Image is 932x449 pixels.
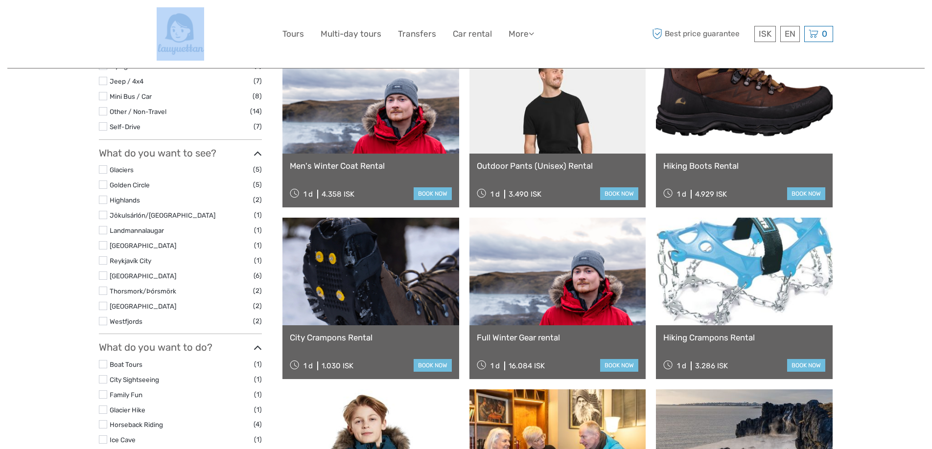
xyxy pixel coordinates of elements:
[254,255,262,266] span: (1)
[113,15,124,27] button: Open LiveChat chat widget
[490,361,500,370] span: 1 d
[695,361,728,370] div: 3.286 ISK
[695,190,727,199] div: 4.929 ISK
[453,27,492,41] a: Car rental
[321,27,381,41] a: Multi-day tours
[110,166,134,174] a: Glaciers
[254,75,262,87] span: (7)
[254,224,262,236] span: (1)
[414,359,452,372] a: book now
[110,92,152,100] a: Mini Bus / Car
[759,29,771,39] span: ISK
[110,287,176,295] a: Thorsmork/Þórsmörk
[110,436,136,444] a: Ice Cave
[303,190,313,199] span: 1 d
[254,270,262,281] span: (6)
[110,226,164,234] a: Landmannalaugar
[254,121,262,132] span: (7)
[110,242,176,249] a: [GEOGRAPHIC_DATA]
[254,434,262,445] span: (1)
[663,333,825,342] a: Hiking Crampons Rental
[110,302,176,310] a: [GEOGRAPHIC_DATA]
[477,333,639,342] a: Full Winter Gear rental
[110,272,176,280] a: [GEOGRAPHIC_DATA]
[322,190,354,199] div: 4.358 ISK
[110,391,142,399] a: Family Fun
[780,26,800,42] div: EN
[303,361,313,370] span: 1 d
[254,209,262,221] span: (1)
[110,406,145,414] a: Glacier Hike
[110,108,166,115] a: Other / Non-Travel
[14,17,111,25] p: We're away right now. Please check back later!
[290,333,452,342] a: City Crampons Rental
[254,389,262,400] span: (1)
[110,360,142,368] a: Boat Tours
[110,181,150,189] a: Golden Circle
[650,26,752,42] span: Best price guarantee
[110,196,140,204] a: Highlands
[509,190,541,199] div: 3.490 ISK
[398,27,436,41] a: Transfers
[253,90,262,102] span: (8)
[99,147,262,159] h3: What do you want to see?
[110,77,143,85] a: Jeep / 4x4
[110,421,163,428] a: Horseback Riding
[600,187,638,200] a: book now
[157,7,204,61] img: 2954-36deae89-f5b4-4889-ab42-60a468582106_logo_big.png
[254,419,262,430] span: (4)
[253,164,262,175] span: (5)
[253,179,262,190] span: (5)
[254,240,262,251] span: (1)
[477,161,639,171] a: Outdoor Pants (Unisex) Rental
[99,341,262,353] h3: What do you want to do?
[254,359,262,370] span: (1)
[490,190,500,199] span: 1 d
[282,27,304,41] a: Tours
[110,317,142,325] a: Westfjords
[254,374,262,385] span: (1)
[600,359,638,372] a: book now
[509,361,545,370] div: 16.084 ISK
[414,187,452,200] a: book now
[253,285,262,296] span: (2)
[677,361,686,370] span: 1 d
[254,404,262,415] span: (1)
[787,359,825,372] a: book now
[677,190,686,199] span: 1 d
[110,257,151,265] a: Reykjavík City
[110,376,159,383] a: City Sightseeing
[250,106,262,117] span: (14)
[509,27,534,41] a: More
[110,123,140,131] a: Self-Drive
[322,361,353,370] div: 1.030 ISK
[787,187,825,200] a: book now
[253,300,262,312] span: (2)
[290,161,452,171] a: Men's Winter Coat Rental
[663,161,825,171] a: Hiking Boots Rental
[820,29,829,39] span: 0
[253,315,262,327] span: (2)
[110,211,215,219] a: Jökulsárlón/[GEOGRAPHIC_DATA]
[253,194,262,205] span: (2)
